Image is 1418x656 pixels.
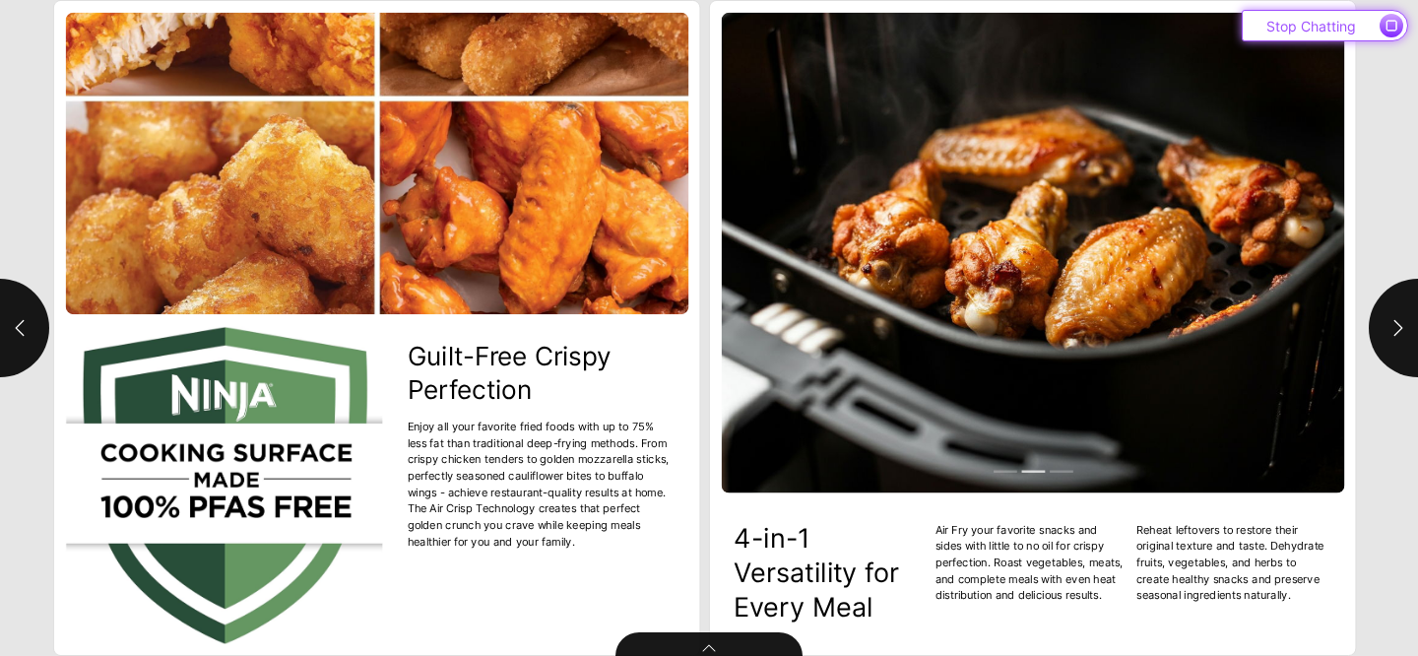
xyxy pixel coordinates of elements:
[935,521,1125,603] span: Air Fry your favorite snacks and sides with little to no oil for crispy perfection. Roast vegetab...
[722,13,1345,493] div: Slideshow
[408,339,676,406] h2: Guilt-Free Crispy Perfection
[1136,521,1325,603] span: Reheat leftovers to restore their original texture and taste. Dehydrate fruits, vegetables, and h...
[1242,10,1408,41] button: Stop Chatting
[408,418,676,549] span: Enjoy all your favorite fried foods with up to 75% less fat than traditional deep-frying methods....
[1266,18,1356,34] span: Stop Chatting
[734,521,910,643] h2: 4-in-1 Versatility for Every Meal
